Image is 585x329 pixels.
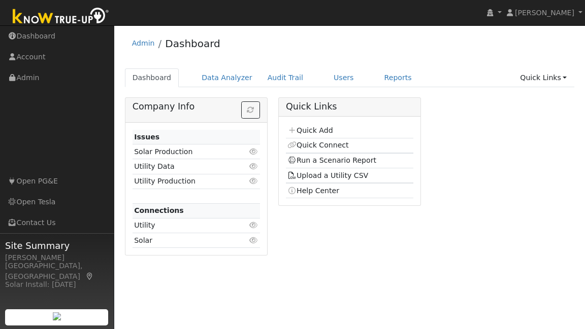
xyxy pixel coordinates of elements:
[5,279,109,290] div: Solar Install: [DATE]
[249,222,258,229] i: Click to view
[53,312,61,320] img: retrieve
[249,177,258,185] i: Click to view
[5,239,109,252] span: Site Summary
[287,156,376,164] a: Run a Scenario Report
[5,252,109,263] div: [PERSON_NAME]
[287,171,368,179] a: Upload a Utility CSV
[287,141,348,149] a: Quick Connect
[8,6,114,28] img: Know True-Up
[133,144,240,159] td: Solar Production
[133,174,240,189] td: Utility Production
[512,68,574,87] a: Quick Links
[249,237,258,244] i: Click to view
[133,159,240,174] td: Utility Data
[132,39,155,47] a: Admin
[133,101,260,112] h5: Company Info
[287,126,333,134] a: Quick Add
[326,68,362,87] a: Users
[125,68,179,87] a: Dashboard
[134,206,184,214] strong: Connections
[85,272,94,280] a: Map
[133,218,240,233] td: Utility
[165,38,220,50] a: Dashboard
[194,68,260,87] a: Data Analyzer
[286,101,413,112] h5: Quick Links
[287,187,339,195] a: Help Center
[260,68,311,87] a: Audit Trail
[5,261,109,282] div: [GEOGRAPHIC_DATA], [GEOGRAPHIC_DATA]
[249,163,258,170] i: Click to view
[515,9,574,17] span: [PERSON_NAME]
[133,233,240,248] td: Solar
[377,68,419,87] a: Reports
[249,148,258,155] i: Click to view
[134,133,159,141] strong: Issues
